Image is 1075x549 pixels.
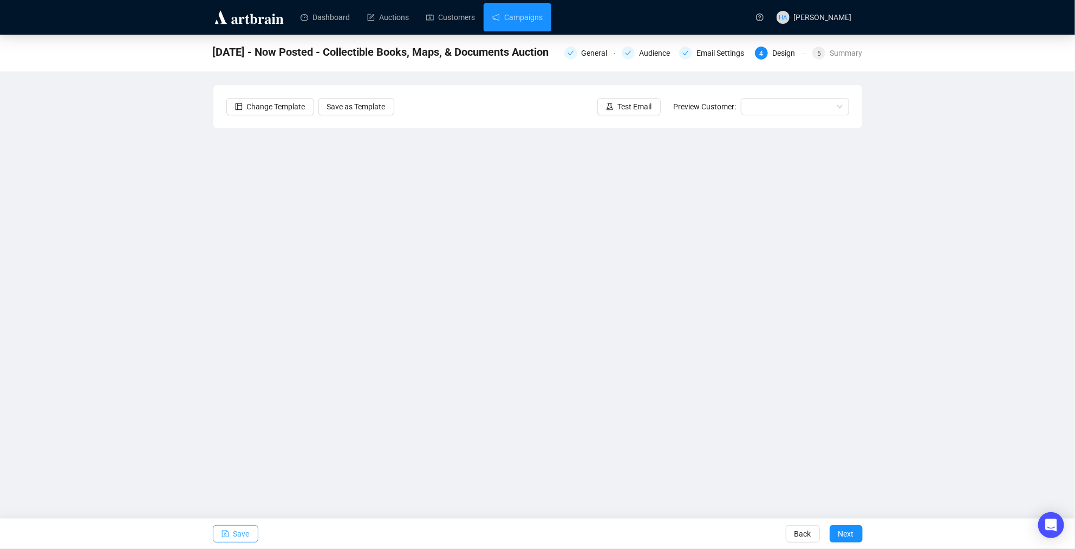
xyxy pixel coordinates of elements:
span: Next [838,519,854,549]
div: Open Intercom Messenger [1038,512,1064,538]
div: Audience [622,47,673,60]
a: Auctions [367,3,409,31]
button: Next [830,525,863,543]
span: Save as Template [327,101,386,113]
div: 5Summary [812,47,862,60]
span: layout [235,103,243,110]
span: experiment [606,103,614,110]
a: Campaigns [492,3,543,31]
span: check [568,50,574,56]
span: check [625,50,631,56]
span: save [221,530,229,538]
span: Preview Customer: [674,102,737,111]
a: Dashboard [301,3,350,31]
div: 4Design [755,47,806,60]
div: Summary [830,47,862,60]
div: General [564,47,615,60]
img: logo [213,9,285,26]
span: Change Template [247,101,305,113]
div: General [582,47,614,60]
span: Back [794,519,811,549]
a: Customers [426,3,475,31]
span: question-circle [756,14,764,21]
span: 4 [760,50,764,57]
div: Audience [639,47,676,60]
span: HA [779,12,787,22]
button: Save [213,525,258,543]
div: Email Settings [696,47,751,60]
span: [PERSON_NAME] [794,13,852,22]
button: Save as Template [318,98,394,115]
span: check [682,50,689,56]
button: Test Email [597,98,661,115]
span: 5 [817,50,821,57]
div: Email Settings [679,47,748,60]
span: 9-5-25 - Now Posted - Collectible Books, Maps, & Documents Auction [213,43,549,61]
button: Change Template [226,98,314,115]
div: Design [772,47,802,60]
span: Test Email [618,101,652,113]
span: Save [233,519,250,549]
button: Back [786,525,820,543]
